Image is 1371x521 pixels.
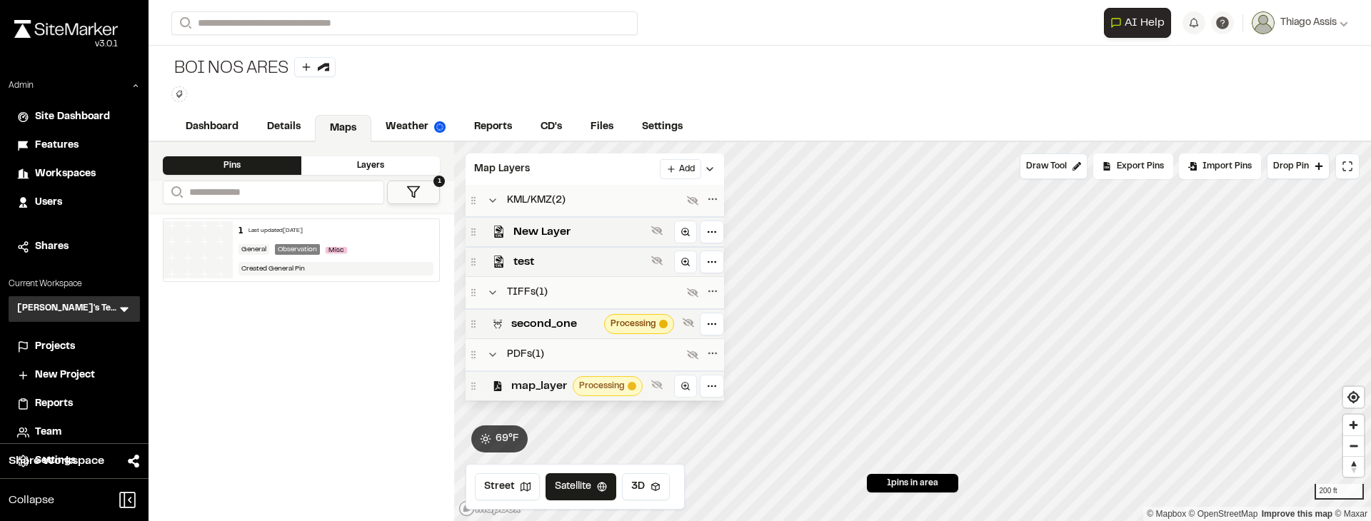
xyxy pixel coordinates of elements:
[458,500,521,517] a: Mapbox logo
[35,195,62,211] span: Users
[17,166,131,182] a: Workspaces
[628,382,636,390] span: Map layer tileset processing
[507,347,544,363] span: PDFs ( 1 )
[513,223,646,241] span: New Layer
[493,256,505,268] img: kml_black_icon64.png
[628,113,697,141] a: Settings
[1104,8,1171,38] button: Open AI Assistant
[9,492,54,509] span: Collapse
[17,138,131,153] a: Features
[1262,509,1332,519] a: Map feedback
[674,251,697,273] a: Zoom to layer
[163,181,189,204] button: Search
[511,315,598,333] span: second_one
[496,431,519,447] span: 69 ° F
[1252,11,1275,34] img: User
[611,318,656,330] span: Processing
[9,452,104,470] span: Share Workspace
[301,156,440,175] div: Layers
[680,314,697,331] button: Show layer
[315,115,371,142] a: Maps
[1104,8,1177,38] div: Open AI Assistant
[660,159,701,179] button: Add
[371,113,460,141] a: Weather
[17,368,131,383] a: New Project
[253,113,315,141] a: Details
[659,320,668,328] span: Map layer tileset processing
[475,473,540,500] button: Street
[604,314,674,334] div: Map layer tileset processing
[1280,15,1337,31] span: Thiago Assis
[35,396,73,412] span: Reports
[1189,509,1258,519] a: OpenStreetMap
[576,113,628,141] a: Files
[35,425,61,440] span: Team
[1343,415,1364,435] button: Zoom in
[35,109,110,125] span: Site Dashboard
[579,380,625,393] span: Processing
[35,339,75,355] span: Projects
[648,252,666,269] button: Show layer
[238,244,269,255] div: General
[171,113,253,141] a: Dashboard
[1343,457,1364,477] span: Reset bearing to north
[887,477,938,490] span: 1 pins in area
[511,378,567,395] span: map_layer
[387,181,440,204] button: 1
[471,425,528,452] button: 69°F
[474,161,530,177] span: Map Layers
[163,156,301,175] div: Pins
[9,79,34,92] p: Admin
[1020,153,1088,179] button: Draw Tool
[17,339,131,355] a: Projects
[1117,160,1164,173] span: Export Pins
[35,166,96,182] span: Workspaces
[14,38,118,51] div: Oh geez...please don't...
[238,225,243,238] div: 1
[171,57,336,81] div: BOI NOS ARES
[433,176,445,187] span: 1
[1343,456,1364,477] button: Reset bearing to north
[164,221,233,278] img: banner-white.png
[9,278,140,290] p: Current Workspace
[35,368,95,383] span: New Project
[674,221,697,243] a: Zoom to layer
[1179,153,1261,179] div: Import Pins into your project
[1093,153,1173,179] div: No pins available to export
[648,222,666,239] button: Show layer
[573,376,643,396] div: Map layer tileset processing
[1147,509,1186,519] a: Mapbox
[248,227,303,236] div: Last updated [DATE]
[507,193,566,208] span: KML/KMZ ( 2 )
[238,262,434,275] div: Created General Pin
[171,86,187,102] button: Edit Tags
[1343,435,1364,456] button: Zoom out
[17,302,117,316] h3: [PERSON_NAME]'s Testing
[35,239,69,255] span: Shares
[17,396,131,412] a: Reports
[17,239,131,255] a: Shares
[1267,153,1330,179] button: Drop Pin
[35,138,79,153] span: Features
[1343,387,1364,408] button: Find my location
[460,113,526,141] a: Reports
[648,376,666,393] button: Show layer
[622,473,670,500] button: 3D
[171,11,197,35] button: Search
[1335,509,1367,519] a: Maxar
[14,20,118,38] img: rebrand.png
[1315,484,1364,500] div: 200 ft
[679,163,695,176] span: Add
[526,113,576,141] a: CD's
[434,121,446,133] img: precipai.png
[1202,160,1252,173] span: Import Pins
[507,285,548,300] span: TIFFs ( 1 )
[1026,160,1067,173] span: Draw Tool
[17,425,131,440] a: Team
[17,195,131,211] a: Users
[17,109,131,125] a: Site Dashboard
[513,253,646,270] span: test
[1273,160,1309,173] span: Drop Pin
